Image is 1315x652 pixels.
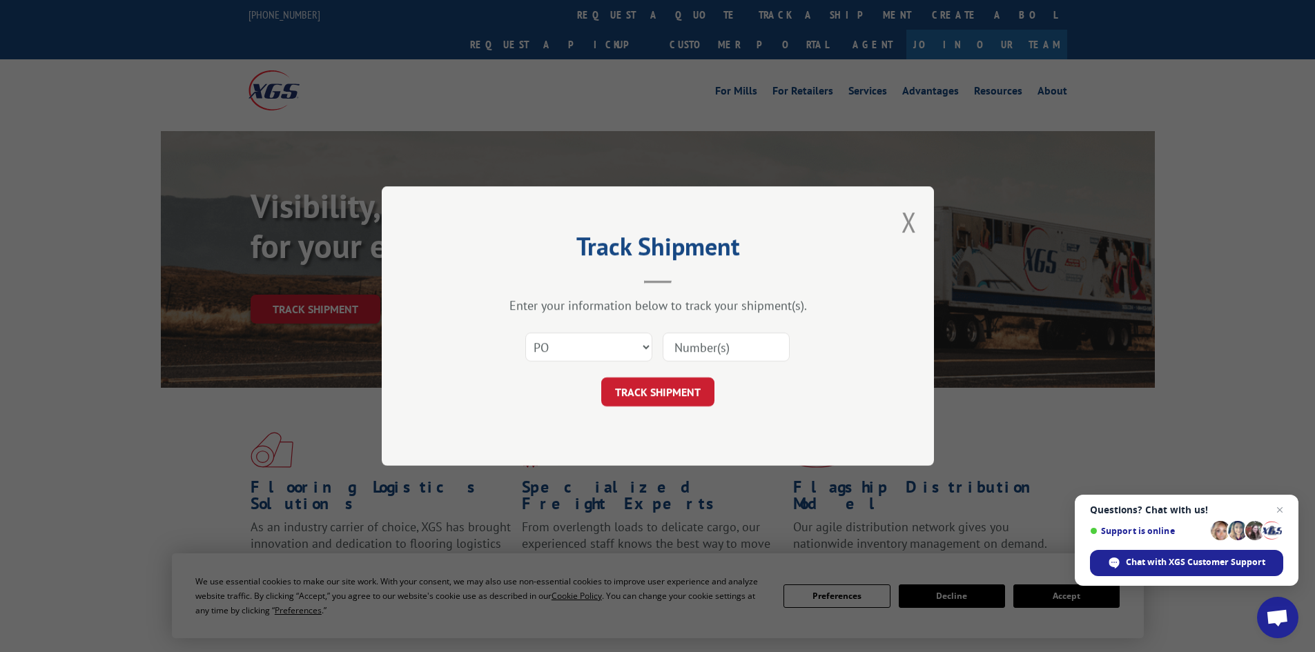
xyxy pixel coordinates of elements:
[1257,597,1298,638] div: Open chat
[1090,504,1283,515] span: Questions? Chat with us!
[601,377,714,406] button: TRACK SHIPMENT
[1090,550,1283,576] div: Chat with XGS Customer Support
[451,237,865,263] h2: Track Shipment
[663,333,790,362] input: Number(s)
[1126,556,1265,569] span: Chat with XGS Customer Support
[451,297,865,313] div: Enter your information below to track your shipment(s).
[1272,502,1288,518] span: Close chat
[1090,526,1206,536] span: Support is online
[902,204,917,240] button: Close modal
